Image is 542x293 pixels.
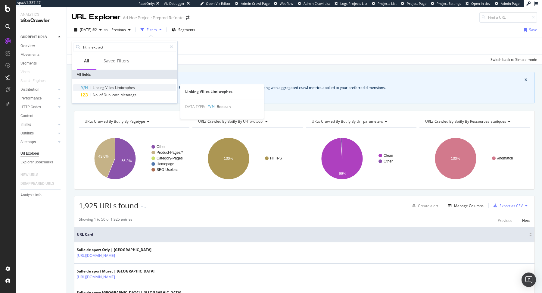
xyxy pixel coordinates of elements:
button: Segments [169,25,198,35]
span: of [99,92,104,97]
div: Sitemaps [20,139,36,145]
div: Saved Filters [104,58,129,64]
text: Category-Pages [157,156,183,160]
div: arrow-right-arrow-left [186,16,189,20]
span: Project Page [407,1,426,6]
a: CURRENT URLS [20,34,56,40]
text: Other [384,159,393,163]
svg: A chart. [192,132,303,185]
a: DISAPPEARED URLS [20,181,60,187]
span: Open Viz Editor [206,1,231,6]
span: Admin Page [501,1,519,6]
span: Boolean [217,104,231,109]
button: Switch back to Simple mode [488,55,537,65]
div: URL Explorer [72,12,120,22]
span: URLs Crawled By Botify By ressources_statiques [425,119,506,124]
a: Admin Crawl Page [235,1,269,6]
a: Webflow [274,1,293,6]
div: - [145,205,146,210]
div: Filters [147,27,157,32]
div: Linking Villes Limitrophes [180,89,264,94]
h4: URLs Crawled By Botify By url_parameters [310,117,411,126]
a: Segments [20,60,62,67]
a: Admin Page [495,1,519,6]
a: Projects List [372,1,397,6]
div: NEW URLS [20,172,38,178]
span: Open in dev [471,1,491,6]
span: Limitrophes [115,85,135,90]
a: Open Viz Editor [200,1,231,6]
div: Salle de sport Muret | [GEOGRAPHIC_DATA] [77,269,154,274]
div: Manage Columns [454,203,484,208]
text: 99% [339,172,346,176]
text: Other [157,145,166,149]
span: Segments [178,27,195,32]
span: 1,925 URLs found [79,200,139,210]
svg: A chart. [419,132,530,185]
div: Visits [20,69,30,75]
span: URL Card [77,232,528,237]
a: Visits [20,69,36,75]
h4: URLs Crawled By Botify By ressources_statiques [424,117,525,126]
span: Previous [109,27,126,32]
button: Next [522,217,530,224]
span: URLs Crawled By Botify By pagetype [85,119,145,124]
h4: URLs Crawled By Botify By pagetype [83,117,184,126]
span: URLs Crawled By Botify By url_protocol [198,119,263,124]
input: Find a URL [479,12,537,23]
span: vs [104,27,109,32]
div: All [84,58,89,64]
a: Distribution [20,87,56,93]
a: Content [20,113,62,119]
div: All fields [72,70,177,79]
button: Export as CSV [491,201,523,210]
img: Equal [141,206,143,208]
a: Url Explorer [20,150,62,157]
a: Admin Crawl List [298,1,330,6]
button: close banner [523,76,529,84]
a: Performance [20,95,56,102]
a: Sitemaps [20,139,56,145]
button: Manage Columns [446,202,484,209]
div: Performance [20,95,42,102]
div: Previous [498,218,512,223]
span: Project Settings [437,1,461,6]
div: Movements [20,52,39,58]
button: Save [522,25,537,35]
a: Movements [20,52,62,58]
div: Analytics [20,12,62,17]
div: Create alert [418,203,438,208]
button: [DATE] #2 [72,25,104,35]
text: HTTPS [270,156,282,160]
span: Logs Projects List [340,1,367,6]
svg: A chart. [306,132,416,185]
div: Content [20,113,33,119]
span: No. [93,92,99,97]
text: 56.3% [121,159,132,163]
button: Create alert [410,201,438,210]
a: Project Settings [431,1,461,6]
span: URLs Crawled By Botify By url_parameters [312,119,383,124]
a: Logs Projects List [335,1,367,6]
div: A chart. [79,132,189,185]
a: Inlinks [20,121,56,128]
button: Previous [109,25,133,35]
div: Overview [20,43,35,49]
text: 43.6% [98,154,109,159]
a: NEW URLS [20,172,44,178]
a: HTTP Codes [20,104,56,110]
span: Projects List [378,1,397,6]
div: Viz Debugger: [164,1,185,6]
div: Showing 1 to 50 of 1,925 entries [79,217,132,224]
text: 100% [224,156,233,161]
div: Search Engines [20,78,45,84]
div: info banner [74,72,535,103]
a: [URL][DOMAIN_NAME] [77,274,115,280]
div: DISAPPEARED URLS [20,181,54,187]
text: SEO-Useless [157,168,178,172]
div: Ad-Hoc Project: Preprod Refonte [123,15,183,21]
text: Clean [384,153,393,158]
a: Search Engines [20,78,51,84]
